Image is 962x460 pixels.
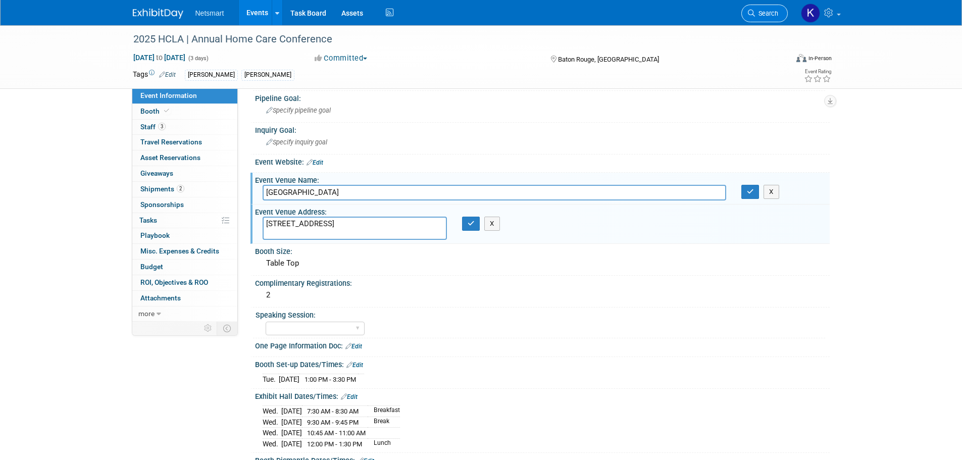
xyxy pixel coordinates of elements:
[368,438,400,449] td: Lunch
[140,107,171,115] span: Booth
[728,53,832,68] div: Event Format
[140,123,166,131] span: Staff
[217,322,237,335] td: Toggle Event Tabs
[345,343,362,350] a: Edit
[801,4,820,23] img: Kaitlyn Woicke
[132,104,237,119] a: Booth
[256,308,825,320] div: Speaking Session:
[133,53,186,62] span: [DATE] [DATE]
[368,406,400,417] td: Breakfast
[132,166,237,181] a: Giveaways
[140,247,219,255] span: Misc. Expenses & Credits
[341,393,358,400] a: Edit
[255,338,830,351] div: One Page Information Doc:
[281,417,302,428] td: [DATE]
[133,9,183,19] img: ExhibitDay
[140,138,202,146] span: Travel Reservations
[140,294,181,302] span: Attachments
[307,407,359,415] span: 7:30 AM - 8:30 AM
[266,107,331,114] span: Specify pipeline goal
[307,440,362,448] span: 12:00 PM - 1:30 PM
[281,438,302,449] td: [DATE]
[138,310,155,318] span: more
[132,182,237,197] a: Shipments2
[796,54,806,62] img: Format-Inperson.png
[140,263,163,271] span: Budget
[132,244,237,259] a: Misc. Expenses & Credits
[140,91,197,99] span: Event Information
[255,389,830,402] div: Exhibit Hall Dates/Times:
[132,291,237,306] a: Attachments
[255,244,830,257] div: Booth Size:
[132,228,237,243] a: Playbook
[263,374,279,385] td: Tue.
[195,9,224,17] span: Netsmart
[199,322,217,335] td: Personalize Event Tab Strip
[133,69,176,81] td: Tags
[263,428,281,439] td: Wed.
[255,173,830,185] div: Event Venue Name:
[311,53,371,64] button: Committed
[484,217,500,231] button: X
[307,159,323,166] a: Edit
[755,10,778,17] span: Search
[368,417,400,428] td: Break
[155,54,164,62] span: to
[346,362,363,369] a: Edit
[281,428,302,439] td: [DATE]
[159,71,176,78] a: Edit
[305,376,356,383] span: 1:00 PM - 3:30 PM
[255,123,830,135] div: Inquiry Goal:
[279,374,299,385] td: [DATE]
[140,169,173,177] span: Giveaways
[132,213,237,228] a: Tasks
[263,417,281,428] td: Wed.
[164,108,169,114] i: Booth reservation complete
[132,120,237,135] a: Staff3
[140,278,208,286] span: ROI, Objectives & ROO
[158,123,166,130] span: 3
[281,406,302,417] td: [DATE]
[558,56,659,63] span: Baton Rouge, [GEOGRAPHIC_DATA]
[741,5,788,22] a: Search
[764,185,779,199] button: X
[263,438,281,449] td: Wed.
[140,200,184,209] span: Sponsorships
[263,287,822,303] div: 2
[140,231,170,239] span: Playbook
[255,276,830,288] div: Complimentary Registrations:
[140,154,200,162] span: Asset Reservations
[255,205,830,217] div: Event Venue Address:
[130,30,773,48] div: 2025 HCLA | Annual Home Care Conference
[263,406,281,417] td: Wed.
[263,255,822,271] div: Table Top
[132,275,237,290] a: ROI, Objectives & ROO
[255,155,830,168] div: Event Website:
[307,419,359,426] span: 9:30 AM - 9:45 PM
[804,69,831,74] div: Event Rating
[307,429,366,437] span: 10:45 AM - 11:00 AM
[808,55,832,62] div: In-Person
[177,185,184,192] span: 2
[132,260,237,275] a: Budget
[255,357,830,370] div: Booth Set-up Dates/Times:
[185,70,238,80] div: [PERSON_NAME]
[132,197,237,213] a: Sponsorships
[139,216,157,224] span: Tasks
[132,306,237,322] a: more
[187,55,209,62] span: (3 days)
[241,70,294,80] div: [PERSON_NAME]
[132,135,237,150] a: Travel Reservations
[132,150,237,166] a: Asset Reservations
[140,185,184,193] span: Shipments
[255,91,830,104] div: Pipeline Goal:
[132,88,237,104] a: Event Information
[266,138,327,146] span: Specify inquiry goal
